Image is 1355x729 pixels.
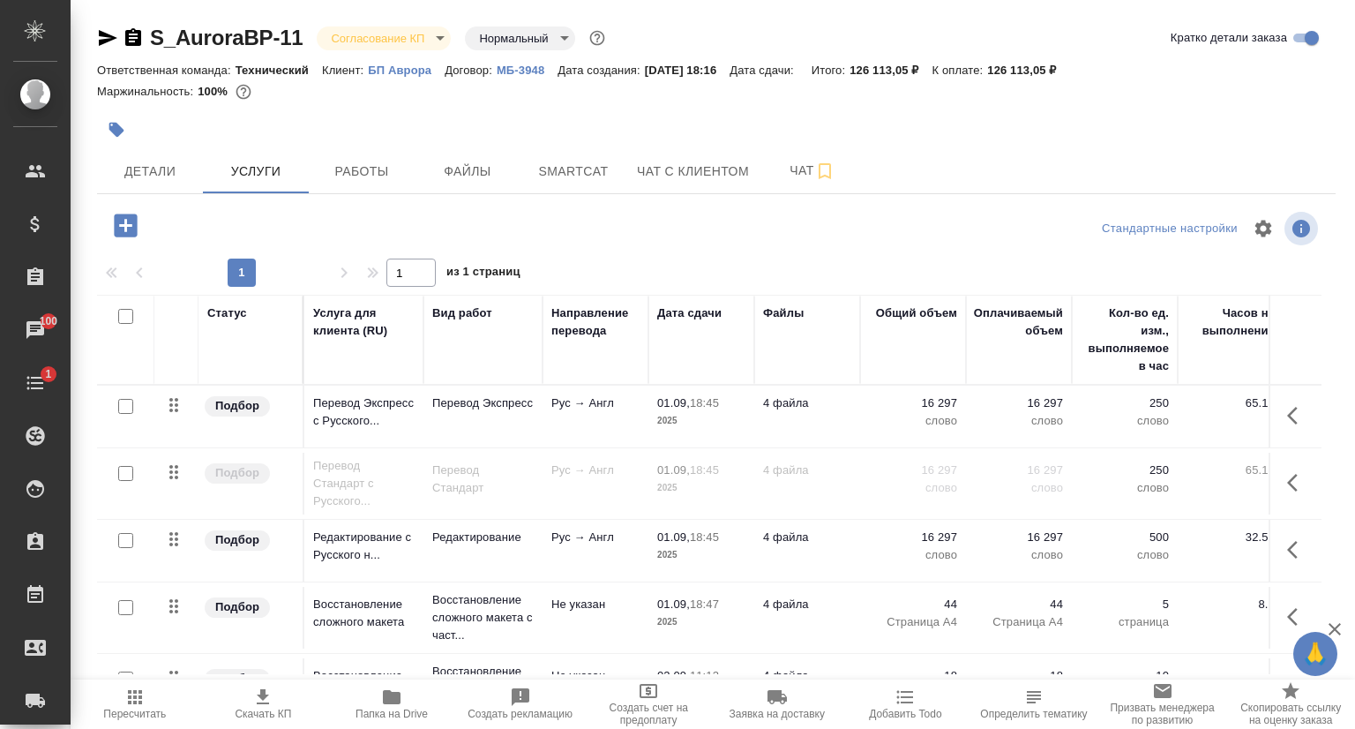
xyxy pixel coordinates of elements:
p: Не указан [551,667,640,685]
button: Согласование КП [326,31,430,46]
p: 18 [869,667,957,685]
span: Настроить таблицу [1242,207,1284,250]
div: Общий объем [876,304,957,322]
p: Ответственная команда: [97,64,236,77]
p: Страница А4 [975,613,1063,631]
div: Статус [207,304,247,322]
a: МБ-3948 [497,62,558,77]
div: split button [1097,215,1242,243]
p: 126 113,05 ₽ [850,64,932,77]
a: S_AuroraBP-11 [150,26,303,49]
p: Подбор [215,598,259,616]
p: 16 297 [975,529,1063,546]
button: Добавить Todo [842,680,970,729]
p: Подбор [215,464,259,482]
button: Создать счет на предоплату [584,680,713,729]
p: 2025 [657,613,745,631]
p: 01.09, [657,530,690,544]
p: 2025 [657,479,745,497]
p: 4 файла [763,395,851,412]
p: Маржинальность: [97,85,198,98]
button: Доп статусы указывают на важность/срочность заказа [586,26,609,49]
span: Создать счет на предоплату [595,702,702,726]
span: Кратко детали заказа [1171,29,1287,47]
svg: Подписаться [814,161,835,182]
p: Рус → Англ [551,529,640,546]
p: 4 файла [763,462,851,479]
span: из 1 страниц [446,261,520,287]
p: слово [869,546,957,564]
span: 1 [34,365,62,383]
span: Smartcat [531,161,616,183]
span: Добавить Todo [869,708,941,720]
button: Пересчитать [71,680,199,729]
div: Часов на выполнение [1187,304,1275,340]
div: Файлы [763,304,804,322]
p: 18:47 [690,597,719,611]
span: Создать рекламацию [468,708,573,720]
div: Оплачиваемый объем [974,304,1063,340]
button: Нормальный [474,31,553,46]
p: 16 297 [975,395,1063,412]
p: 16 297 [975,462,1063,479]
div: Дата сдачи [657,304,722,322]
p: Перевод Стандарт с Русского... [313,457,415,510]
button: Определить тематику [969,680,1098,729]
p: Рус → Англ [551,395,640,412]
p: 16 297 [869,529,957,546]
p: [DATE] 18:16 [645,64,730,77]
button: Скопировать ссылку [123,27,144,49]
p: Восстановление макета средн... [313,667,415,703]
p: 2025 [657,546,745,564]
p: 4 файла [763,667,851,685]
a: 100 [4,308,66,352]
button: 🙏 [1293,632,1337,676]
td: 32.59 [1178,520,1284,582]
button: 0.00 RUB; [232,80,255,103]
p: Перевод Экспресс [432,395,534,412]
span: Чат с клиентом [637,161,749,183]
p: 01.09, [657,396,690,410]
span: Скачать КП [235,708,291,720]
p: 18:45 [690,463,719,477]
div: Услуга для клиента (RU) [313,304,415,340]
p: 500 [1081,529,1169,546]
p: Восстановление сложного макета с част... [432,591,534,644]
button: Призвать менеджера по развитию [1098,680,1227,729]
span: Заявка на доставку [730,708,825,720]
p: 18:45 [690,396,719,410]
p: 2025 [657,412,745,430]
p: К оплате: [932,64,988,77]
p: слово [1081,546,1169,564]
div: Направление перевода [551,304,640,340]
span: Чат [770,160,855,182]
span: Файлы [425,161,510,183]
p: страница [1081,613,1169,631]
span: Скопировать ссылку на оценку заказа [1237,702,1344,726]
p: Редактирование [432,529,534,546]
td: 0 [1178,658,1284,720]
p: слово [869,412,957,430]
p: 126 113,05 ₽ [987,64,1069,77]
button: Показать кнопки [1276,529,1319,571]
span: Услуги [213,161,298,183]
p: слово [1081,412,1169,430]
span: Пересчитать [103,708,166,720]
p: 250 [1081,395,1169,412]
p: 100% [198,85,232,98]
p: 16 297 [869,462,957,479]
td: 65.19 [1178,453,1284,515]
div: Вид работ [432,304,492,322]
p: Рус → Англ [551,462,640,479]
p: Технический [236,64,322,77]
button: Добавить услугу [101,207,150,244]
p: Страница А4 [869,613,957,631]
span: Детали [108,161,192,183]
p: Подбор [215,531,259,549]
p: 18:45 [690,530,719,544]
p: 16 297 [869,395,957,412]
p: 5 [1081,596,1169,613]
button: Скопировать ссылку для ЯМессенджера [97,27,118,49]
td: 65.19 [1178,386,1284,447]
p: Перевод Стандарт [432,462,534,497]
